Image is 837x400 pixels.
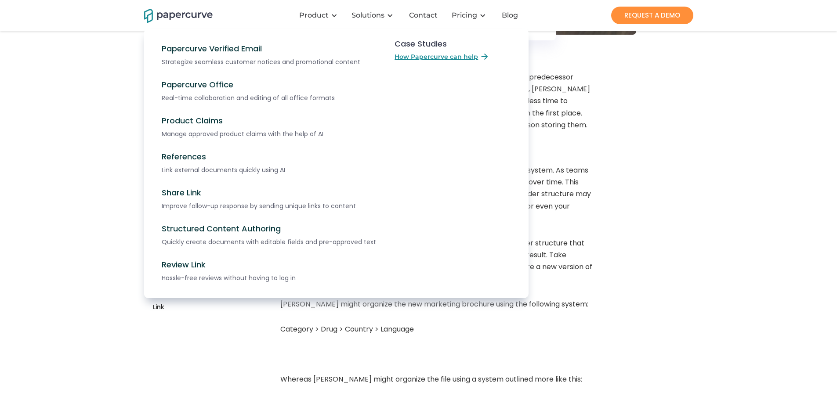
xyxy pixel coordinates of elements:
a: ReferencesLink external documents quickly using AI [153,145,386,181]
div: Pricing [446,2,495,29]
a: Structured Content AuthoringQuickly create documents with editable fields and pre-approved text [153,217,386,253]
a: Link [144,298,693,316]
a: Papercurve Verified EmailStrategize seamless customer notices and promotional content [153,37,386,73]
a: Pricing [452,11,477,20]
p: Whereas [PERSON_NAME] might organize the file using a system outlined more like this: [280,373,582,389]
div: Manage approved product claims with the help of AI [162,129,380,139]
div: Case Studies [395,40,447,48]
div: Hassle-free reviews without having to log in [162,273,380,283]
div: Solutions [346,2,402,29]
div: Link external documents quickly using AI [162,165,380,175]
div: Real-time collaboration and editing of all office formats [162,93,380,103]
a: Product ClaimsManage approved product claims with the help of AI [153,109,386,145]
a: Papercurve OfficeReal-time collaboration and editing of all office formats [153,73,386,109]
div: Blog [502,11,518,20]
a: Review LinkHassle-free reviews without having to log in [153,253,386,289]
div: Papercurve Office [162,80,233,90]
div: Contact [409,11,438,20]
nav: Solutions [144,29,693,316]
a: home [144,7,201,23]
div: Product [294,2,346,29]
a: Share LinkImprove follow-up response by sending unique links to content [153,181,386,217]
p: Category > Drug > Country > Language [280,323,414,339]
div: Papercurve Verified Email [162,44,262,54]
div: Improve follow-up response by sending unique links to content [162,201,380,211]
a: REQUEST A DEMO [611,7,693,24]
div: Solutions [351,11,384,20]
div: Strategize seamless customer notices and promotional content [162,57,380,67]
div: Structured Content Authoring [162,224,343,234]
div: Product Claims [162,116,223,126]
a: Contact [402,11,446,20]
a: How Papercurve can help [395,52,489,61]
div: Quickly create documents with editable fields and pre-approved text [162,237,380,247]
div: Product [299,11,329,20]
div: Review Link [162,260,206,270]
a: Blog [495,11,527,20]
div: References [162,152,206,162]
div: Share Link [162,188,201,198]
